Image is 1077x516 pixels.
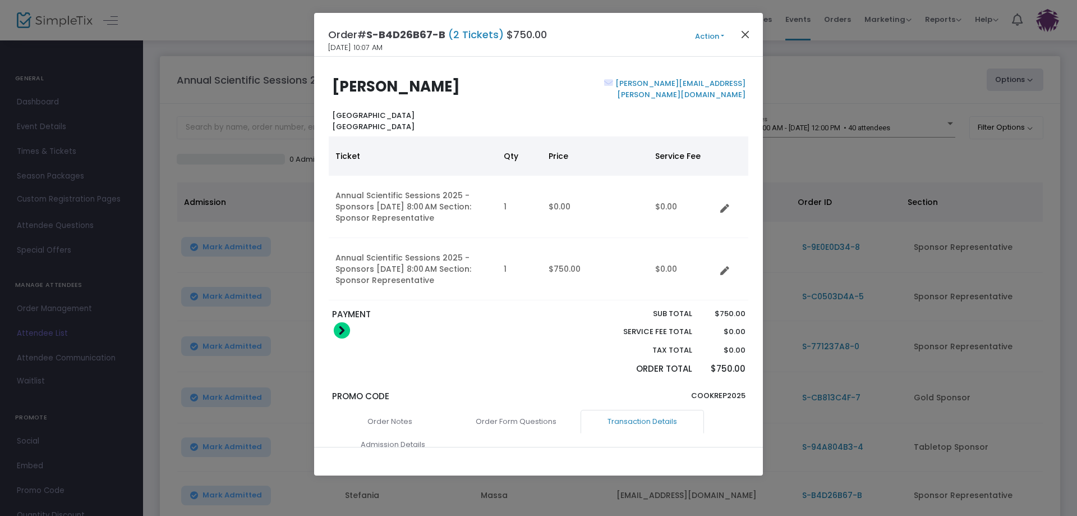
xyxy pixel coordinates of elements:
button: Close [738,27,753,42]
th: Qty [497,136,542,176]
span: [DATE] 10:07 AM [328,42,383,53]
div: COOKREP2025 [538,390,751,410]
th: Service Fee [648,136,716,176]
div: Data table [329,136,748,300]
p: PAYMENT [332,308,533,321]
p: Service Fee Total [597,326,692,337]
a: Order Notes [328,410,452,433]
th: Ticket [329,136,497,176]
p: Order Total [597,363,692,376]
td: 1 [497,176,542,238]
p: $750.00 [703,308,745,319]
span: S-B4D26B67-B [366,28,445,42]
a: Admission Details [331,433,454,456]
p: $750.00 [703,363,745,376]
td: $0.00 [648,238,716,300]
td: Annual Scientific Sessions 2025 - Sponsors [DATE] 8:00 AM Section: Sponsor Representative [329,176,497,238]
span: (2 Tickets) [445,28,507,42]
img: Link Icon [332,321,352,340]
button: Action [676,30,743,43]
td: $0.00 [648,176,716,238]
h4: Order# $750.00 [328,27,547,42]
b: [GEOGRAPHIC_DATA] [GEOGRAPHIC_DATA] [332,110,415,132]
td: 1 [497,238,542,300]
a: Transaction Details [581,410,704,433]
p: Promo Code [332,390,533,403]
a: [PERSON_NAME][EMAIL_ADDRESS][PERSON_NAME][DOMAIN_NAME] [613,78,745,100]
a: Order Form Questions [454,410,578,433]
td: Annual Scientific Sessions 2025 - Sponsors [DATE] 8:00 AM Section: Sponsor Representative [329,238,497,300]
p: Sub total [597,308,692,319]
p: $0.00 [703,326,745,337]
p: $0.00 [703,345,745,356]
td: $750.00 [542,238,648,300]
b: [PERSON_NAME] [332,76,460,97]
p: Tax Total [597,345,692,356]
th: Price [542,136,648,176]
td: $0.00 [542,176,648,238]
